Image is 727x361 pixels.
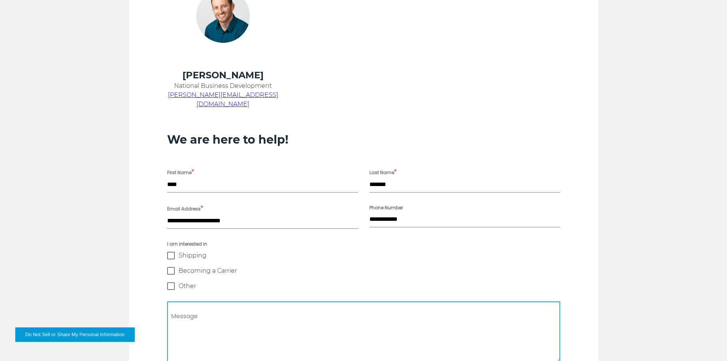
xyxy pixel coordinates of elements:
h4: [PERSON_NAME] [167,69,279,81]
label: Shipping [167,252,560,259]
a: [PERSON_NAME][EMAIL_ADDRESS][DOMAIN_NAME] [168,91,278,108]
button: Do Not Sell or Share My Personal Information [15,327,135,342]
span: Other [179,282,196,290]
p: National Business Development [167,81,279,91]
span: Shipping [179,252,206,259]
label: Becoming a Carrier [167,267,560,275]
h3: We are here to help! [167,133,560,147]
span: Becoming a Carrier [179,267,237,275]
label: Other [167,282,560,290]
span: I am interested in [167,240,560,248]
